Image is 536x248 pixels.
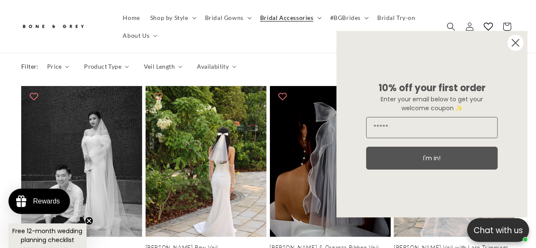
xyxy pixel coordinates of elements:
span: About Us [123,31,150,39]
button: Add to wishlist [150,88,167,105]
div: Rewards [33,198,60,205]
summary: Bridal Accessories [255,8,325,26]
span: Free 12-month wedding planning checklist [13,227,83,244]
summary: Veil Length (0 selected) [144,62,182,71]
a: Bone and Grey Bridal [18,16,109,36]
p: Chat with us [467,224,529,237]
h2: Filter: [21,62,39,71]
a: Bridal Try-on [372,8,421,26]
summary: Shop by Style [145,8,200,26]
div: FLYOUT Form [328,22,536,226]
summary: Product Type (0 selected) [84,62,129,71]
span: Bridal Accessories [260,14,314,21]
button: Close dialog [507,34,524,51]
button: Add to wishlist [274,88,291,105]
span: Veil Length [144,62,175,71]
summary: About Us [118,26,161,44]
summary: #BGBrides [325,8,372,26]
span: Product Type [84,62,121,71]
summary: Price [47,62,70,71]
input: Email [366,117,498,138]
span: Price [47,62,62,71]
span: Bridal Gowns [205,14,244,21]
button: Open chatbox [467,218,529,242]
span: Bridal Try-on [377,14,415,21]
button: Add to wishlist [25,88,42,105]
summary: Bridal Gowns [200,8,255,26]
summary: Availability (0 selected) [197,62,236,71]
span: Home [123,14,140,21]
img: Bone and Grey Bridal [21,20,85,33]
span: Availability [197,62,229,71]
button: I'm in! [366,147,498,170]
span: Enter your email below to get your welcome coupon ✨ [381,95,483,112]
button: Close teaser [85,217,93,225]
span: 10% off your first order [379,81,485,95]
summary: Search [442,17,460,36]
span: #BGBrides [330,14,361,21]
span: Shop by Style [150,14,188,21]
div: Free 12-month wedding planning checklistClose teaser [8,223,87,248]
a: Home [118,8,145,26]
